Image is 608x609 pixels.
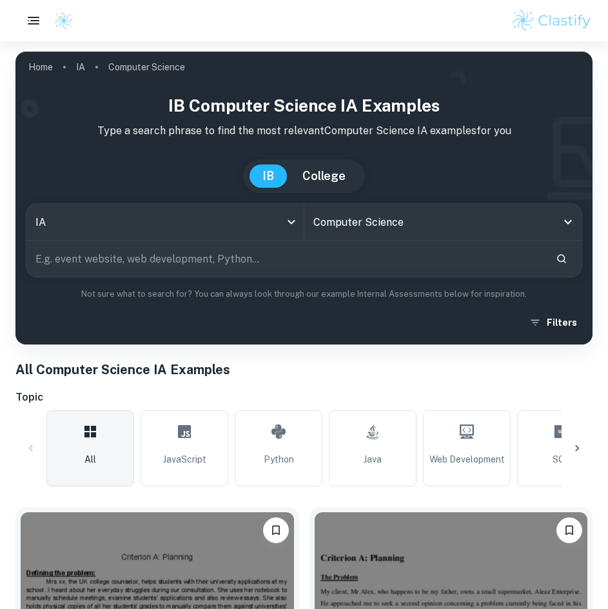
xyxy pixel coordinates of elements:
[289,165,358,188] button: College
[364,452,382,466] span: Java
[46,11,74,30] a: Clastify logo
[553,452,570,466] span: SQL
[15,390,593,405] h6: Topic
[28,58,53,76] a: Home
[26,123,582,139] p: Type a search phrase to find the most relevant Computer Science IA examples for you
[551,248,573,270] button: Search
[26,93,582,118] h1: IB Computer Science IA examples
[26,288,582,301] p: Not sure what to search for? You can always look through our example Internal Assessments below f...
[559,213,577,231] button: Open
[526,311,582,334] button: Filters
[15,52,593,344] img: profile cover
[264,452,294,466] span: Python
[84,452,96,466] span: All
[26,241,545,277] input: E.g. event website, web development, Python...
[76,58,85,76] a: IA
[511,8,593,34] img: Clastify logo
[263,517,289,543] button: Please log in to bookmark exemplars
[15,360,593,379] h1: All Computer Science IA Examples
[429,452,505,466] span: Web Development
[54,11,74,30] img: Clastify logo
[108,60,185,74] p: Computer Science
[556,517,582,543] button: Please log in to bookmark exemplars
[26,204,304,240] div: IA
[250,165,287,188] button: IB
[163,452,206,466] span: JavaScript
